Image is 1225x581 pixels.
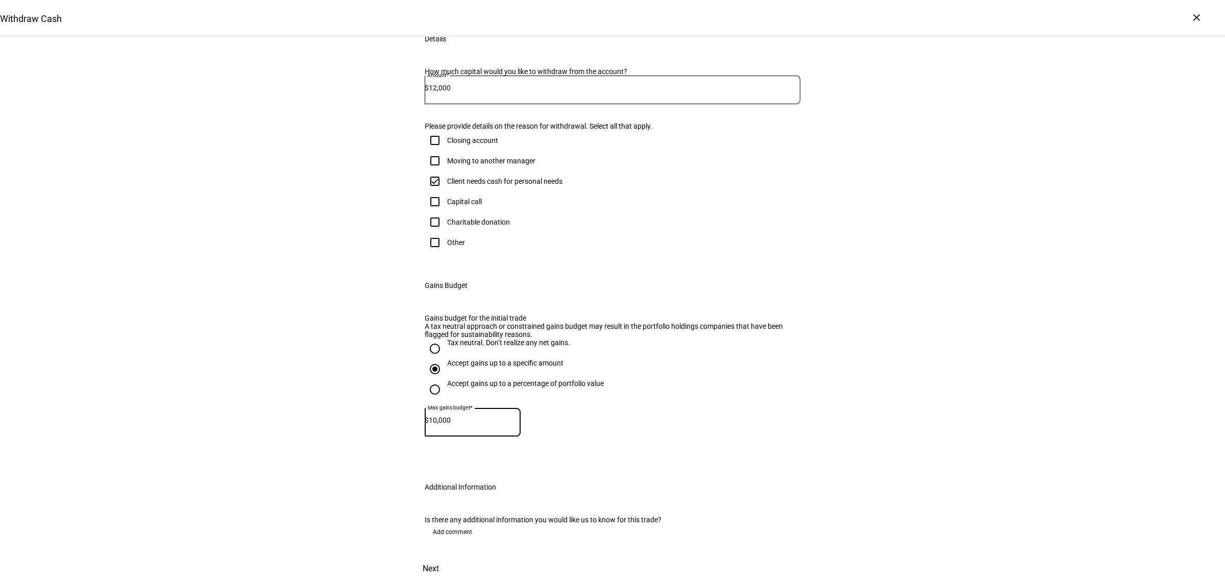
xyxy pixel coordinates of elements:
div: Please provide details on the reason for withdrawal. Select all that apply. [425,122,800,130]
mat-label: Amount* [427,72,449,78]
span: $ [425,84,429,92]
div: Client needs cash for personal needs [447,177,562,185]
div: × [1188,9,1205,26]
div: Accept gains up to a specific amount [447,359,563,367]
span: $ [425,416,429,424]
div: How much capital would you like to withdraw from the account? [425,67,800,76]
div: A tax neutral approach or constrained gains budget may result in the portfolio holdings companies... [425,322,800,338]
button: Next [408,556,453,581]
span: Add comment [433,524,472,540]
span: Next [423,556,439,581]
div: Gains budget for the initial trade [425,314,800,322]
div: Charitable donation [447,218,510,226]
div: Other [447,238,465,247]
div: Moving to another manager [447,157,535,165]
div: Is there any additional information you would like us to know for this trade? [425,516,800,524]
mat-label: Max gains budget* [428,404,473,410]
div: Gains Budget [425,281,468,289]
div: Tax neutral. Don’t realize any net gains. [447,338,570,347]
div: Details [425,35,446,43]
div: Capital call [447,198,482,206]
div: Additional Information [425,483,496,491]
button: Add comment [425,524,480,540]
div: Accept gains up to a percentage of portfolio value [447,379,604,388]
div: Closing account [447,136,498,144]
